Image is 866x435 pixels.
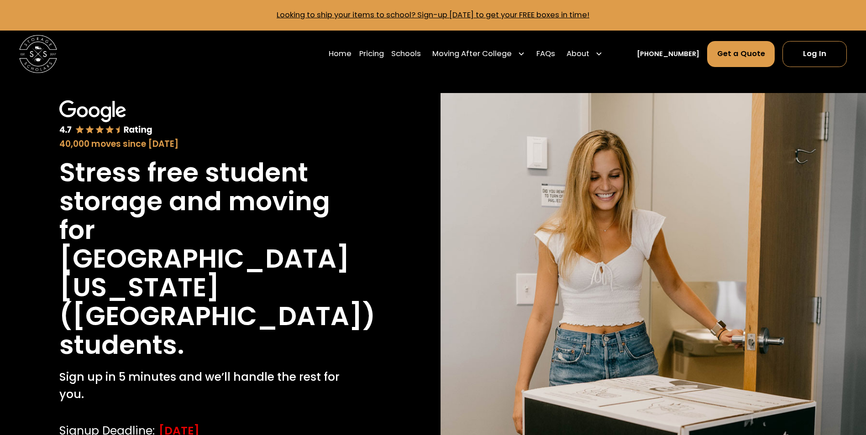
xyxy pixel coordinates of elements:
a: Log In [782,41,847,67]
a: [PHONE_NUMBER] [637,49,699,59]
a: Looking to ship your items to school? Sign-up [DATE] to get your FREE boxes in time! [277,10,589,20]
div: Moving After College [432,48,512,60]
h1: [GEOGRAPHIC_DATA][US_STATE] ([GEOGRAPHIC_DATA]) [59,244,375,331]
a: FAQs [536,41,555,67]
p: Sign up in 5 minutes and we’ll handle the rest for you. [59,368,366,403]
h1: Stress free student storage and moving for [59,158,366,244]
a: Home [329,41,352,67]
a: Pricing [359,41,384,67]
div: About [563,41,607,67]
h1: students. [59,331,184,359]
a: Schools [391,41,421,67]
div: About [567,48,589,60]
div: Moving After College [429,41,529,67]
img: Google 4.7 star rating [59,100,152,136]
div: 40,000 moves since [DATE] [59,138,366,150]
a: Get a Quote [707,41,775,67]
img: Storage Scholars main logo [19,35,57,73]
